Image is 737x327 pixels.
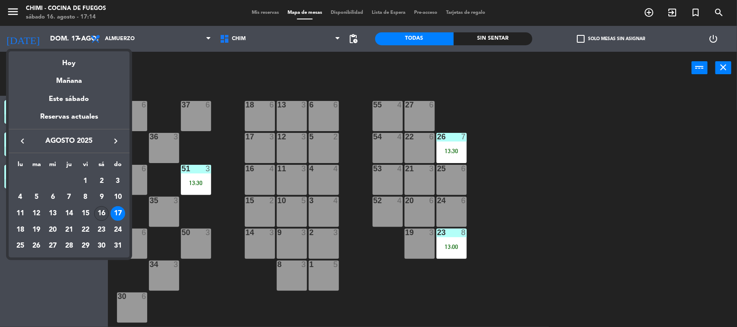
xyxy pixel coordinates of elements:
[12,173,77,189] td: AGO.
[12,189,28,205] td: 4 de agosto de 2025
[62,206,76,221] div: 14
[44,189,61,205] td: 6 de agosto de 2025
[77,238,94,255] td: 29 de agosto de 2025
[78,223,93,237] div: 22
[94,205,110,222] td: 16 de agosto de 2025
[61,189,77,205] td: 7 de agosto de 2025
[94,189,110,205] td: 9 de agosto de 2025
[28,189,45,205] td: 5 de agosto de 2025
[45,206,60,221] div: 13
[44,238,61,255] td: 27 de agosto de 2025
[13,190,28,204] div: 4
[61,160,77,173] th: jueves
[94,160,110,173] th: sábado
[78,190,93,204] div: 8
[94,190,109,204] div: 9
[110,222,126,238] td: 24 de agosto de 2025
[111,174,125,189] div: 3
[77,173,94,189] td: 1 de agosto de 2025
[9,51,130,69] div: Hoy
[61,205,77,222] td: 14 de agosto de 2025
[62,190,76,204] div: 7
[111,206,125,221] div: 17
[12,222,28,238] td: 18 de agosto de 2025
[78,174,93,189] div: 1
[108,135,123,147] button: keyboard_arrow_right
[28,238,45,255] td: 26 de agosto de 2025
[78,206,93,221] div: 15
[94,206,109,221] div: 16
[61,238,77,255] td: 28 de agosto de 2025
[45,239,60,253] div: 27
[29,239,44,253] div: 26
[94,173,110,189] td: 2 de agosto de 2025
[29,206,44,221] div: 12
[111,136,121,146] i: keyboard_arrow_right
[15,135,30,147] button: keyboard_arrow_left
[111,223,125,237] div: 24
[44,160,61,173] th: miércoles
[77,222,94,238] td: 22 de agosto de 2025
[9,87,130,111] div: Este sábado
[29,223,44,237] div: 19
[77,205,94,222] td: 15 de agosto de 2025
[12,160,28,173] th: lunes
[28,205,45,222] td: 12 de agosto de 2025
[17,136,28,146] i: keyboard_arrow_left
[110,238,126,255] td: 31 de agosto de 2025
[28,160,45,173] th: martes
[30,135,108,147] span: agosto 2025
[77,160,94,173] th: viernes
[111,190,125,204] div: 10
[94,238,110,255] td: 30 de agosto de 2025
[28,222,45,238] td: 19 de agosto de 2025
[77,189,94,205] td: 8 de agosto de 2025
[110,160,126,173] th: domingo
[44,205,61,222] td: 13 de agosto de 2025
[111,239,125,253] div: 31
[12,205,28,222] td: 11 de agosto de 2025
[78,239,93,253] div: 29
[62,223,76,237] div: 21
[94,239,109,253] div: 30
[110,205,126,222] td: 17 de agosto de 2025
[44,222,61,238] td: 20 de agosto de 2025
[29,190,44,204] div: 5
[13,223,28,237] div: 18
[94,222,110,238] td: 23 de agosto de 2025
[45,190,60,204] div: 6
[45,223,60,237] div: 20
[13,239,28,253] div: 25
[12,238,28,255] td: 25 de agosto de 2025
[110,189,126,205] td: 10 de agosto de 2025
[13,206,28,221] div: 11
[9,69,130,87] div: Mañana
[110,173,126,189] td: 3 de agosto de 2025
[94,223,109,237] div: 23
[9,111,130,129] div: Reservas actuales
[61,222,77,238] td: 21 de agosto de 2025
[62,239,76,253] div: 28
[94,174,109,189] div: 2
